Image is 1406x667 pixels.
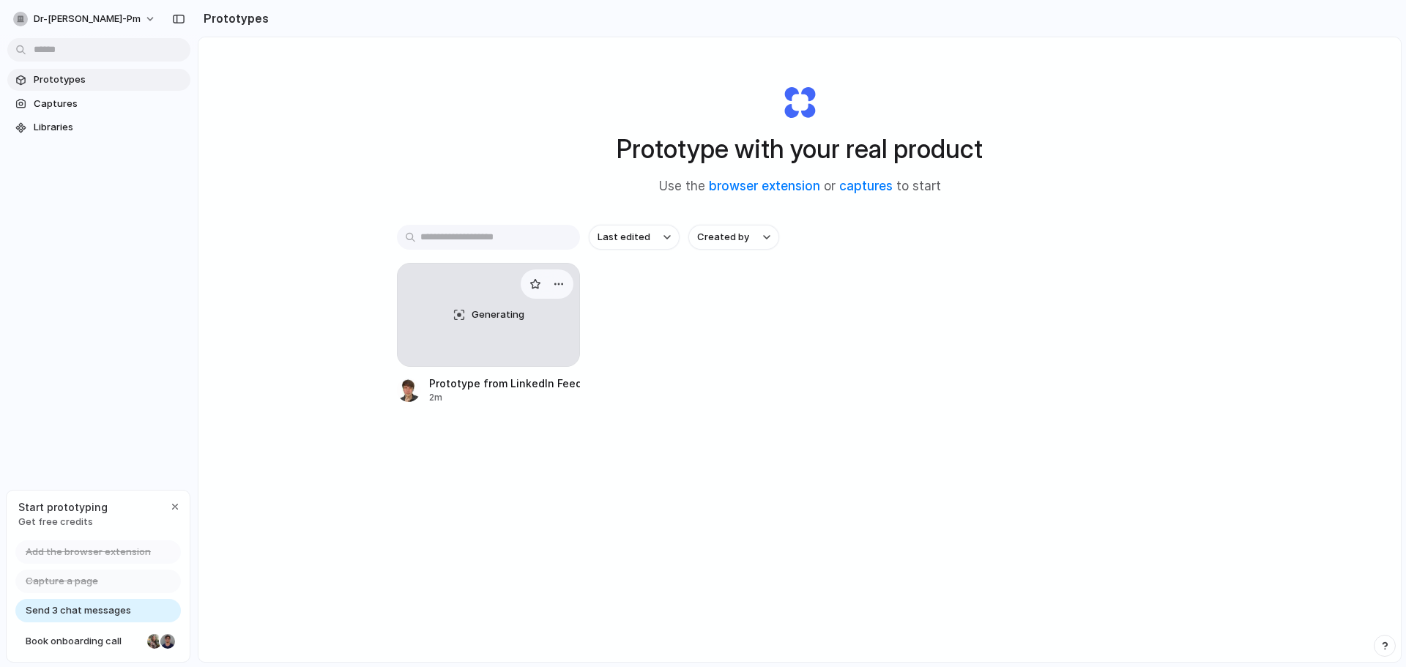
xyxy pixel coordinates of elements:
span: Get free credits [18,515,108,529]
span: Start prototyping [18,499,108,515]
div: Prototype from LinkedIn Feed [429,376,580,391]
span: dr-[PERSON_NAME]-pm [34,12,141,26]
a: Book onboarding call [15,630,181,653]
span: Captures [34,97,185,111]
span: Prototypes [34,72,185,87]
span: Send 3 chat messages [26,603,131,618]
h1: Prototype with your real product [617,130,983,168]
a: browser extension [709,179,820,193]
a: Captures [7,93,190,115]
span: Generating [472,308,524,322]
span: Add the browser extension [26,545,151,559]
h2: Prototypes [198,10,269,27]
span: Book onboarding call [26,634,141,649]
span: Libraries [34,120,185,135]
span: Last edited [598,230,650,245]
button: Created by [688,225,779,250]
div: 2m [429,391,580,404]
a: GeneratingPrototype from LinkedIn Feed2m [397,263,580,404]
a: Libraries [7,116,190,138]
a: captures [839,179,893,193]
span: Capture a page [26,574,98,589]
span: Created by [697,230,749,245]
div: Christian Iacullo [159,633,176,650]
button: dr-[PERSON_NAME]-pm [7,7,163,31]
button: Last edited [589,225,680,250]
a: Prototypes [7,69,190,91]
div: Nicole Kubica [146,633,163,650]
span: Use the or to start [659,177,941,196]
